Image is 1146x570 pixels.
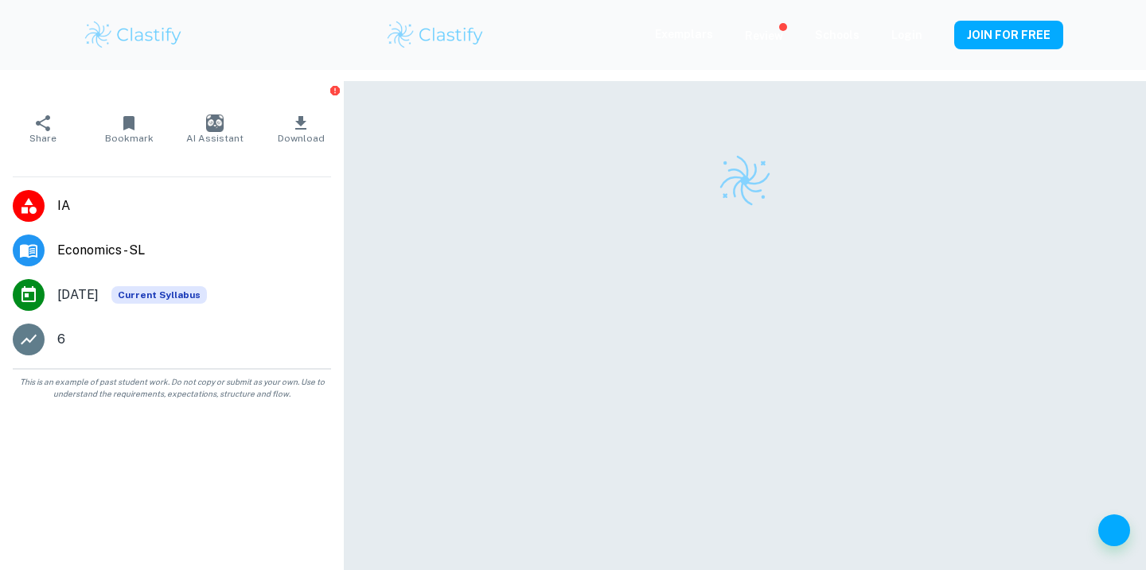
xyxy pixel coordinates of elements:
[111,286,207,304] span: Current Syllabus
[57,196,331,215] span: IA
[258,107,344,151] button: Download
[815,29,859,41] a: Schools
[891,29,922,41] a: Login
[278,133,325,144] span: Download
[57,330,65,349] p: 6
[83,19,184,51] img: Clastify logo
[186,133,244,144] span: AI Assistant
[29,133,57,144] span: Share
[57,241,331,260] span: Economics - SL
[105,133,154,144] span: Bookmark
[329,84,341,96] button: Report issue
[111,286,207,304] div: This exemplar is based on the current syllabus. Feel free to refer to it for inspiration/ideas wh...
[385,19,486,51] img: Clastify logo
[954,21,1063,49] button: JOIN FOR FREE
[57,285,99,304] span: [DATE]
[206,114,224,132] img: AI Assistant
[86,107,172,151] button: Bookmark
[172,107,258,151] button: AI Assistant
[717,153,773,208] img: Clastify logo
[745,27,783,45] p: Review
[655,25,713,43] p: Exemplars
[1098,514,1130,546] button: Help and Feedback
[6,376,337,400] span: This is an example of past student work. Do not copy or submit as your own. Use to understand the...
